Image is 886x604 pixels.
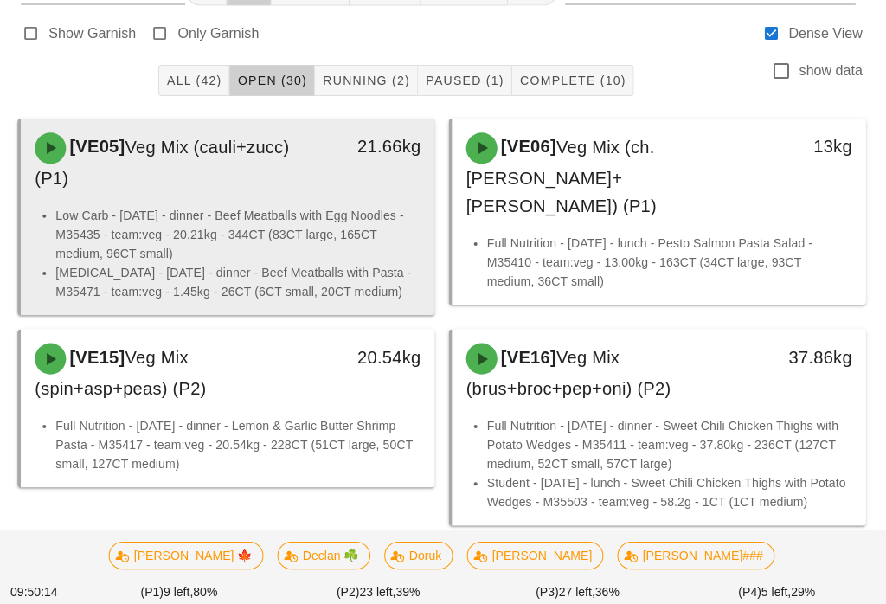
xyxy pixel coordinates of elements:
label: show data [799,62,862,80]
span: [PERSON_NAME]### [629,540,763,566]
div: (P1) 80% [82,577,280,602]
span: [VE06] [498,137,557,156]
span: [PERSON_NAME] [479,540,593,566]
span: [VE16] [498,346,557,365]
span: Open (30) [239,74,309,87]
label: Show Garnish [52,25,139,42]
span: Veg Mix (ch.[PERSON_NAME]+[PERSON_NAME]) (P1) [467,137,657,215]
div: 20.54kg [342,342,422,369]
li: Full Nutrition - [DATE] - dinner - Sweet Chili Chicken Thighs with Potato Wedges - M35411 - team:... [488,414,851,472]
span: Declan ☘️ [291,540,360,566]
div: (P3) 36% [479,577,677,602]
span: Complete (10) [520,74,626,87]
span: 27 left, [560,582,596,596]
button: All (42) [161,65,232,96]
div: 09:50:14 [10,577,82,602]
li: Full Nutrition - [DATE] - dinner - Lemon & Garlic Butter Shrimp Pasta - M35417 - team:veg - 20.54... [59,414,422,472]
span: Doruk [397,540,443,566]
label: Dense View [788,25,862,42]
div: (P2) 39% [281,577,479,602]
span: [VE05] [69,137,128,156]
span: 23 left, [361,582,397,596]
span: Veg Mix (brus+broc+pep+oni) (P2) [467,346,671,396]
li: Low Carb - [DATE] - dinner - Beef Meatballs with Egg Noodles - M35435 - team:veg - 20.21kg - 344C... [59,205,422,262]
span: Veg Mix (cauli+zucc) (P1) [38,137,292,187]
span: Running (2) [324,74,411,87]
button: Running (2) [317,65,419,96]
li: Full Nutrition - [DATE] - lunch - Pesto Salmon Pasta Salad - M35410 - team:veg - 13.00kg - 163CT ... [488,233,851,290]
div: (P4) 29% [677,577,876,602]
span: All (42) [169,74,224,87]
span: [VE15] [69,346,128,365]
div: 21.66kg [342,132,422,160]
span: 9 left, [166,582,196,596]
li: Student - [DATE] - lunch - Sweet Chili Chicken Thighs with Potato Wedges - M35503 - team:veg - 58... [488,472,851,510]
div: 37.86kg [771,342,851,369]
span: [PERSON_NAME] 🍁 [123,540,254,566]
label: Only Garnish [181,25,261,42]
button: Paused (1) [420,65,513,96]
span: Paused (1) [427,74,505,87]
button: Complete (10) [513,65,634,96]
div: 13kg [771,132,851,160]
li: [MEDICAL_DATA] - [DATE] - dinner - Beef Meatballs with Pasta - M35471 - team:veg - 1.45kg - 26CT ... [59,262,422,300]
button: Open (30) [232,65,317,96]
span: 5 left, [761,582,791,596]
